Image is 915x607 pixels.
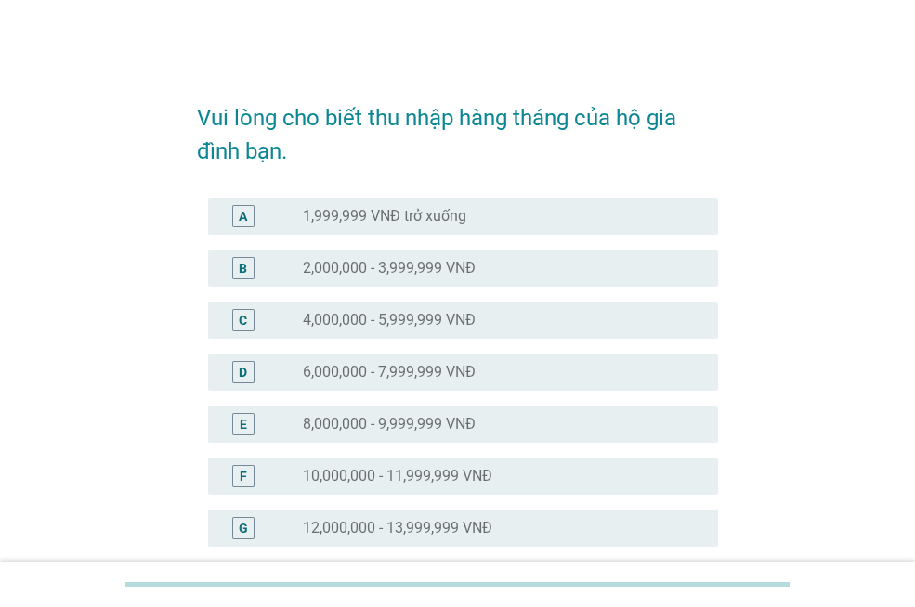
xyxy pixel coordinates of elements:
label: 4,000,000 - 5,999,999 VNĐ [303,311,476,329]
label: 8,000,000 - 9,999,999 VNĐ [303,415,476,433]
div: B [239,258,247,278]
label: 12,000,000 - 13,999,999 VNĐ [303,519,492,537]
div: G [239,518,248,537]
div: D [239,362,247,381]
label: 6,000,000 - 7,999,999 VNĐ [303,363,476,381]
div: F [240,466,247,485]
div: C [239,310,247,329]
div: A [239,206,247,226]
h2: Vui lòng cho biết thu nhập hàng tháng của hộ gia đình bạn. [197,83,718,168]
div: E [240,414,247,433]
label: 1,999,999 VNĐ trở xuống [303,207,466,226]
label: 2,000,000 - 3,999,999 VNĐ [303,259,476,278]
label: 10,000,000 - 11,999,999 VNĐ [303,467,492,485]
